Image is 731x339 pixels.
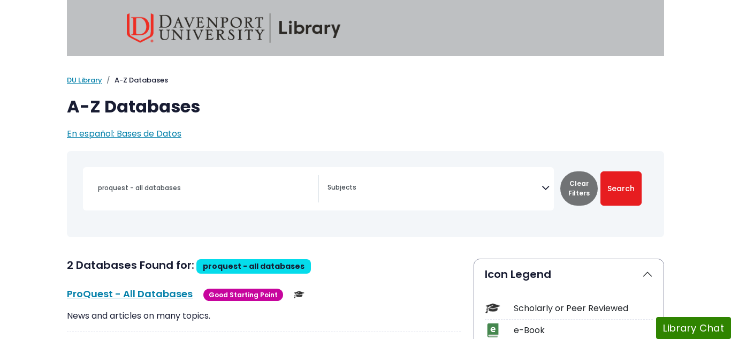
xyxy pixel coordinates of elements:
div: Scholarly or Peer Reviewed [514,302,653,315]
textarea: Search [328,184,542,193]
button: Submit for Search Results [600,171,642,206]
button: Icon Legend [474,259,664,289]
button: Library Chat [656,317,731,339]
a: En español: Bases de Datos [67,127,181,140]
img: Davenport University Library [127,13,341,43]
span: proquest - all databases [203,261,304,272]
a: DU Library [67,75,102,85]
nav: Search filters [67,151,664,237]
img: Icon e-Book [485,323,500,337]
h1: A-Z Databases [67,96,664,117]
input: Search database by title or keyword [92,180,318,195]
nav: breadcrumb [67,75,664,86]
span: 2 Databases Found for: [67,258,194,273]
p: News and articles on many topics. [67,310,461,322]
a: ProQuest - All Databases [67,287,193,300]
img: Scholarly or Peer Reviewed [294,289,304,300]
div: e-Book [514,324,653,337]
li: A-Z Databases [102,75,168,86]
button: Clear Filters [560,171,598,206]
img: Icon Scholarly or Peer Reviewed [485,301,500,315]
span: Good Starting Point [203,289,283,301]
